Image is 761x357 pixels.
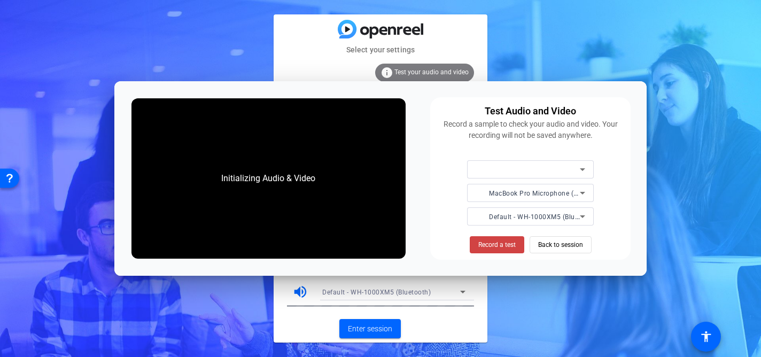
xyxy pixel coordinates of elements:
mat-icon: volume_up [292,284,308,300]
span: Default - WH-1000XM5 (Bluetooth) [322,289,431,296]
span: MacBook Pro Microphone (Built-in) [489,189,598,197]
img: blue-gradient.svg [338,20,423,38]
div: Initializing Audio & Video [211,161,326,196]
mat-icon: info [381,66,393,79]
span: Default - WH-1000XM5 (Bluetooth) [489,212,597,221]
button: Back to session [530,236,592,253]
mat-card-subtitle: Select your settings [274,44,487,56]
span: Record a test [478,240,516,250]
button: Record a test [470,236,524,253]
span: Back to session [538,235,583,255]
div: Record a sample to check your audio and video. Your recording will not be saved anywhere. [437,119,624,141]
div: Test Audio and Video [485,104,576,119]
span: Enter session [348,323,392,335]
mat-icon: accessibility [700,330,712,343]
span: Test your audio and video [394,68,469,76]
